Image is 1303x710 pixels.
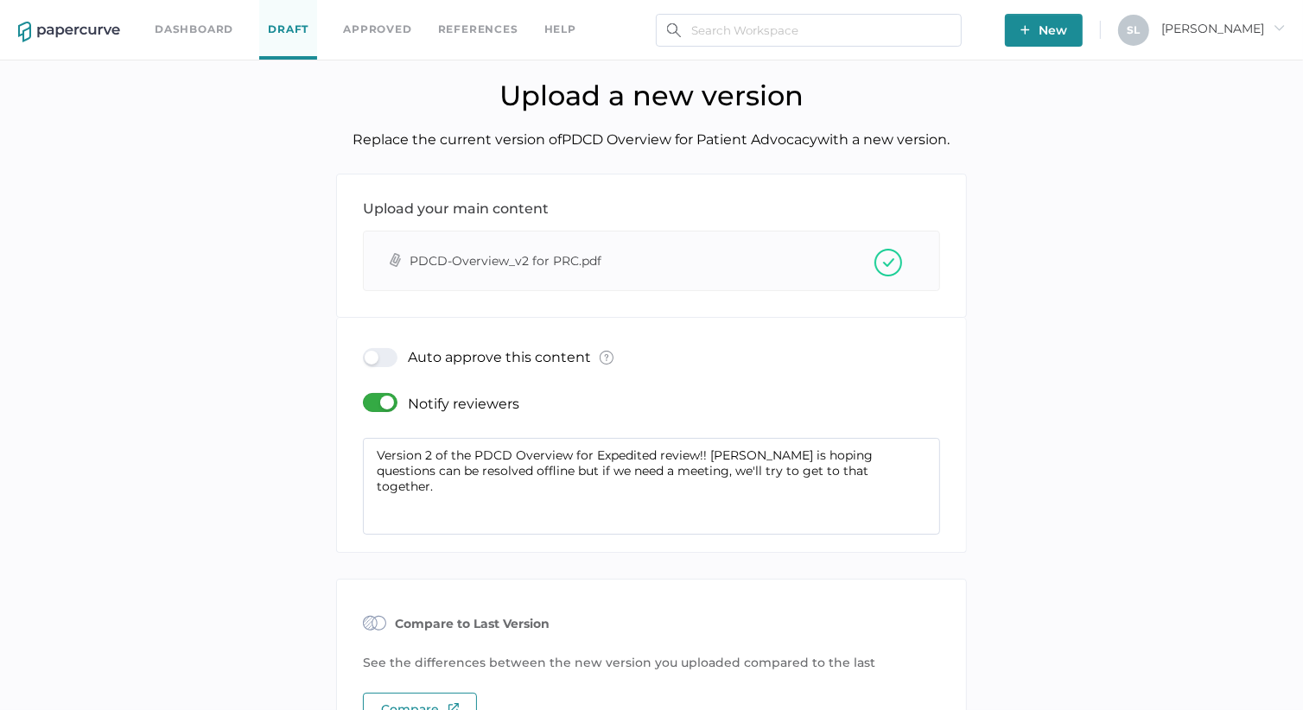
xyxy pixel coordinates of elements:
[363,605,386,641] img: compare-small.838390dc.svg
[18,22,120,42] img: papercurve-logo-colour.7244d18c.svg
[343,20,411,39] a: Approved
[395,614,550,633] h1: Compare to Last Version
[667,23,681,37] img: search.bf03fe8b.svg
[1161,21,1285,36] span: [PERSON_NAME]
[1020,25,1030,35] img: plus-white.e19ec114.svg
[1005,14,1083,47] button: New
[363,438,940,535] textarea: Version 2 of the PDCD Overview for Expedited review!! [PERSON_NAME] is hoping questions can be re...
[408,349,613,369] p: Auto approve this content
[13,79,1290,112] h1: Upload a new version
[438,20,518,39] a: References
[600,351,613,365] img: tooltip-default.0a89c667.svg
[390,253,401,267] i: attachment
[544,20,576,39] div: help
[363,653,940,681] p: See the differences between the new version you uploaded compared to the last
[656,14,962,47] input: Search Workspace
[1273,22,1285,34] i: arrow_right
[363,200,549,217] div: Upload your main content
[1128,23,1141,36] span: S L
[1020,14,1067,47] span: New
[155,20,233,39] a: Dashboard
[874,249,902,276] img: zVczYwS+fjRuxuU0bATayOSCU3i61dfzfwHdZ0P6KGamaAAAAABJRU5ErkJggg==
[353,131,950,148] span: Replace the current version of PDCD Overview for Patient Advocacy with a new version.
[408,396,519,412] p: Notify reviewers
[410,240,874,281] span: PDCD-Overview_v2 for PRC.pdf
